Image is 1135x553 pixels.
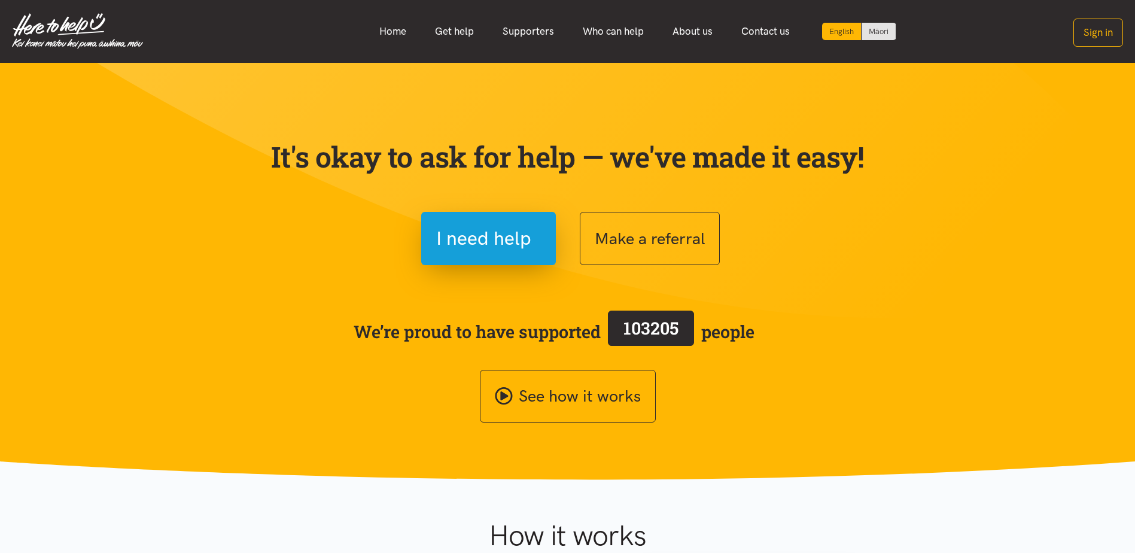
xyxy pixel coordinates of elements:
[365,19,421,44] a: Home
[372,518,763,553] h1: How it works
[12,13,143,49] img: Home
[421,19,488,44] a: Get help
[862,23,896,40] a: Switch to Te Reo Māori
[727,19,804,44] a: Contact us
[480,370,656,423] a: See how it works
[822,23,862,40] div: Current language
[354,308,754,355] span: We’re proud to have supported people
[436,223,531,254] span: I need help
[568,19,658,44] a: Who can help
[601,308,701,355] a: 103205
[269,139,867,174] p: It's okay to ask for help — we've made it easy!
[1073,19,1123,47] button: Sign in
[580,212,720,265] button: Make a referral
[488,19,568,44] a: Supporters
[421,212,556,265] button: I need help
[658,19,727,44] a: About us
[623,317,678,339] span: 103205
[822,23,896,40] div: Language toggle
